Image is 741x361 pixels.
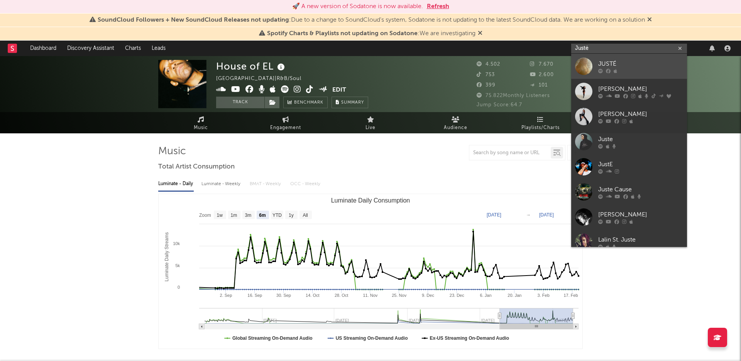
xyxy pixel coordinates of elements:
[159,194,582,349] svg: Luminate Daily Consumption
[571,44,687,53] input: Search for artists
[477,93,550,98] span: 75.822 Monthly Listeners
[498,112,583,133] a: Playlists/Charts
[332,85,346,95] button: Edit
[158,112,243,133] a: Music
[245,213,252,218] text: 3m
[571,154,687,179] a: JustE
[477,72,495,77] span: 753
[25,41,62,56] a: Dashboard
[413,112,498,133] a: Audience
[450,293,464,298] text: 23. Dec
[267,31,418,37] span: Spotify Charts & Playlists not updating on Sodatone
[158,177,194,191] div: Luminate - Daily
[530,83,548,88] span: 101
[341,100,364,105] span: Summary
[598,210,683,219] div: [PERSON_NAME]
[538,293,550,298] text: 3. Feb
[571,54,687,79] a: JUSTÉ
[173,241,180,246] text: 10k
[120,41,146,56] a: Charts
[336,335,408,341] text: US Streaming On-Demand Audio
[270,123,301,133] span: Engagement
[178,285,180,289] text: 0
[571,104,687,129] a: [PERSON_NAME]
[231,213,237,218] text: 1m
[272,213,282,218] text: YTD
[598,84,683,94] div: [PERSON_NAME]
[571,79,687,104] a: [PERSON_NAME]
[539,212,554,218] text: [DATE]
[392,293,406,298] text: 25. Nov
[146,41,171,56] a: Leads
[243,112,328,133] a: Engagement
[331,197,410,204] text: Luminate Daily Consumption
[335,293,348,298] text: 28. Oct
[469,150,551,156] input: Search by song name or URL
[563,293,578,298] text: 17. Feb
[216,97,264,108] button: Track
[199,213,211,218] text: Zoom
[216,74,310,83] div: [GEOGRAPHIC_DATA] | R&B/Soul
[158,162,235,172] span: Total Artist Consumption
[201,177,242,191] div: Luminate - Weekly
[478,31,482,37] span: Dismiss
[571,230,687,255] a: Lalin St. Juste
[430,335,509,341] text: Ex-US Streaming On-Demand Audio
[598,160,683,169] div: JustE
[216,60,287,73] div: House of EL
[363,293,377,298] text: 11. Nov
[332,97,368,108] button: Summary
[598,235,683,244] div: Lalin St. Juste
[598,185,683,194] div: Juste Cause
[164,232,169,281] text: Luminate Daily Streams
[247,293,262,298] text: 16. Sep
[62,41,120,56] a: Discovery Assistant
[259,213,266,218] text: 6m
[480,293,492,298] text: 6. Jan
[521,123,560,133] span: Playlists/Charts
[294,98,323,107] span: Benchmark
[477,83,496,88] span: 399
[98,17,289,23] span: SoundCloud Followers + New SoundCloud Releases not updating
[232,335,313,341] text: Global Streaming On-Demand Audio
[306,293,319,298] text: 14. Oct
[289,213,294,218] text: 1y
[526,212,531,218] text: →
[422,293,434,298] text: 9. Dec
[175,263,180,268] text: 5k
[283,97,328,108] a: Benchmark
[477,102,522,107] span: Jump Score: 64.7
[98,17,645,23] span: : Due to a change to SoundCloud's system, Sodatone is not updating to the latest SoundCloud data....
[530,72,554,77] span: 2.600
[571,129,687,154] a: Juste
[444,123,467,133] span: Audience
[598,109,683,119] div: [PERSON_NAME]
[303,213,308,218] text: All
[647,17,652,23] span: Dismiss
[217,213,223,218] text: 1w
[267,31,475,37] span: : We are investigating
[508,293,521,298] text: 20. Jan
[477,62,500,67] span: 4.502
[194,123,208,133] span: Music
[571,179,687,204] a: Juste Cause
[530,62,553,67] span: 7.670
[328,112,413,133] a: Live
[487,212,501,218] text: [DATE]
[220,293,232,298] text: 2. Sep
[427,2,449,11] button: Refresh
[292,2,423,11] div: 🚀 A new version of Sodatone is now available.
[598,59,683,68] div: JUSTÉ
[598,135,683,144] div: Juste
[571,204,687,230] a: [PERSON_NAME]
[276,293,291,298] text: 30. Sep
[365,123,376,133] span: Live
